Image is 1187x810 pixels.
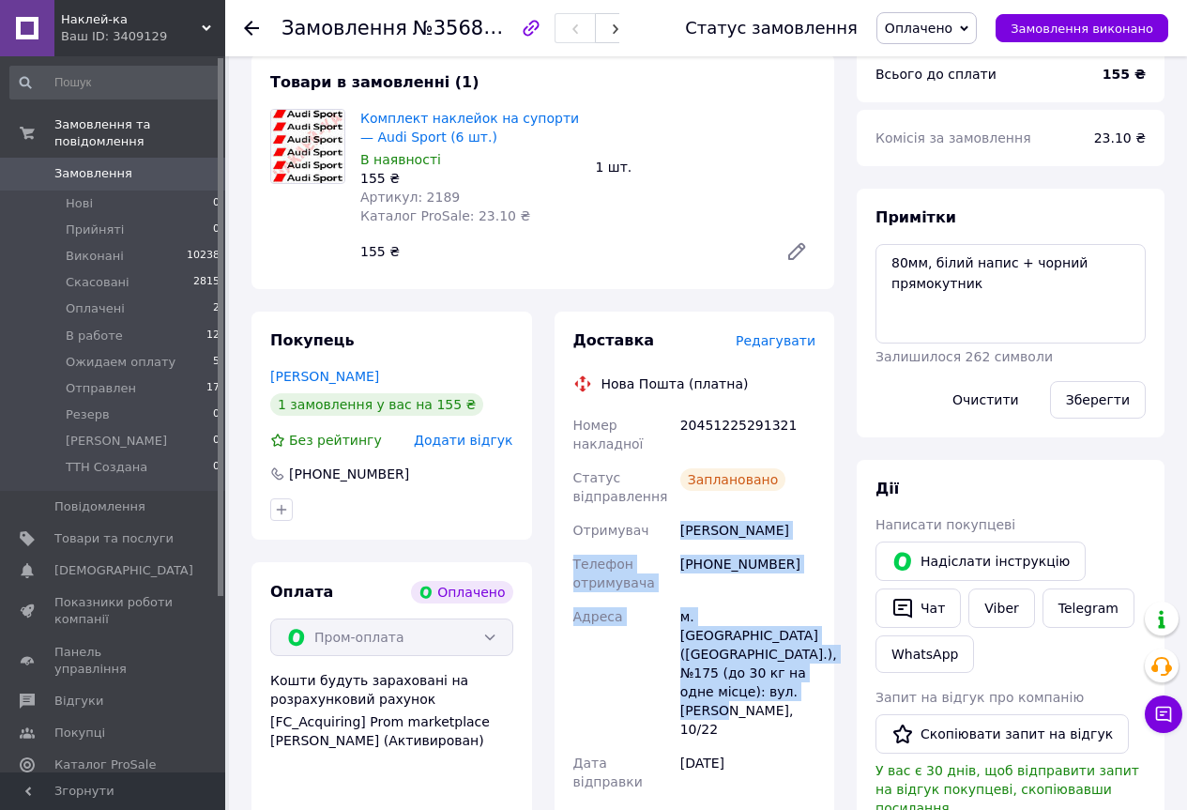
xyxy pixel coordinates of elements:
textarea: 80мм, білий напис + чорний прямокутник [875,244,1146,344]
span: Оплачені [66,300,125,317]
div: Кошти будуть зараховані на розрахунковий рахунок [270,671,513,750]
span: Показники роботи компанії [54,594,174,628]
div: [PHONE_NUMBER] [287,465,411,483]
button: Зберегти [1050,381,1146,419]
button: Чат [875,588,961,628]
a: WhatsApp [875,635,974,673]
a: Редагувати [778,233,815,270]
div: 1 замовлення у вас на 155 ₴ [270,393,483,416]
span: Замовлення [54,165,132,182]
span: Артикул: 2189 [360,190,460,205]
button: Чат з покупцем [1145,695,1182,733]
img: Комплект наклейок на супорти — Audi Sport (6 шт.) [271,110,344,183]
span: Скасовані [66,274,129,291]
span: Доставка [573,331,655,349]
span: 0 [213,406,220,423]
span: Покупці [54,725,105,741]
span: Замовлення та повідомлення [54,116,225,150]
span: ТТН Создана [66,459,147,476]
button: Скопіювати запит на відгук [875,714,1129,754]
span: Примітки [875,208,956,226]
span: [PERSON_NAME] [66,433,167,450]
span: Залишилося 262 символи [875,349,1053,364]
span: Статус відправлення [573,470,668,504]
div: [DATE] [677,746,819,799]
span: Товари в замовленні (1) [270,73,479,91]
span: 0 [213,195,220,212]
b: 155 ₴ [1103,67,1146,82]
span: Без рейтингу [289,433,382,448]
span: 10238 [187,248,220,265]
span: 0 [213,459,220,476]
span: 2815 [193,274,220,291]
span: 0 [213,222,220,238]
span: Каталог ProSale [54,757,156,773]
span: 12 [206,328,220,344]
span: Додати відгук [414,433,512,448]
span: Відгуки [54,693,103,710]
span: Отримувач [573,523,649,538]
input: Пошук [9,66,221,99]
div: [PERSON_NAME] [677,513,819,547]
div: 155 ₴ [360,169,581,188]
span: Замовлення [282,17,407,39]
span: Резерв [66,406,110,423]
div: Заплановано [680,468,786,491]
span: В работе [66,328,123,344]
span: 0 [213,433,220,450]
span: 23.10 ₴ [1094,130,1146,145]
span: В наявності [360,152,441,167]
span: Написати покупцеві [875,517,1015,532]
span: Замовлення виконано [1011,22,1153,36]
span: Оплата [270,583,333,601]
span: Ожидаем оплату [66,354,175,371]
span: Всього до сплати [875,67,997,82]
span: Наклей-ка [61,11,202,28]
span: №356892114 [413,16,546,39]
span: Дата відправки [573,756,643,789]
span: Товари та послуги [54,530,174,547]
div: [FC_Acquiring] Prom marketplace [PERSON_NAME] (Активирован) [270,712,513,750]
div: Ваш ID: 3409129 [61,28,225,45]
span: Повідомлення [54,498,145,515]
div: 155 ₴ [353,238,770,265]
div: 1 шт. [588,154,824,180]
span: Редагувати [736,333,815,348]
span: Оплачено [885,21,952,36]
span: 17 [206,380,220,397]
span: Покупець [270,331,355,349]
div: [PHONE_NUMBER] [677,547,819,600]
span: Дії [875,480,899,497]
span: 2 [213,300,220,317]
span: Адреса [573,609,623,624]
span: 5 [213,354,220,371]
span: [DEMOGRAPHIC_DATA] [54,562,193,579]
div: 20451225291321 [677,408,819,461]
span: Нові [66,195,93,212]
div: Нова Пошта (платна) [597,374,753,393]
a: Telegram [1042,588,1134,628]
span: Панель управління [54,644,174,678]
div: Оплачено [411,581,512,604]
span: Комісія за замовлення [875,130,1031,145]
button: Замовлення виконано [996,14,1168,42]
div: Статус замовлення [685,19,858,38]
a: Viber [968,588,1034,628]
span: Телефон отримувача [573,557,655,590]
button: Очистити [936,381,1035,419]
span: Виконані [66,248,124,265]
span: Прийняті [66,222,124,238]
span: Запит на відгук про компанію [875,690,1084,705]
a: Комплект наклейок на супорти — Audi Sport (6 шт.) [360,111,579,145]
span: Каталог ProSale: 23.10 ₴ [360,208,530,223]
span: Номер накладної [573,418,644,451]
div: м. [GEOGRAPHIC_DATA] ([GEOGRAPHIC_DATA].), №175 (до 30 кг на одне місце): вул. [PERSON_NAME], 10/22 [677,600,819,746]
div: Повернутися назад [244,19,259,38]
button: Надіслати інструкцію [875,542,1086,581]
span: Отправлен [66,380,136,397]
a: [PERSON_NAME] [270,369,379,384]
